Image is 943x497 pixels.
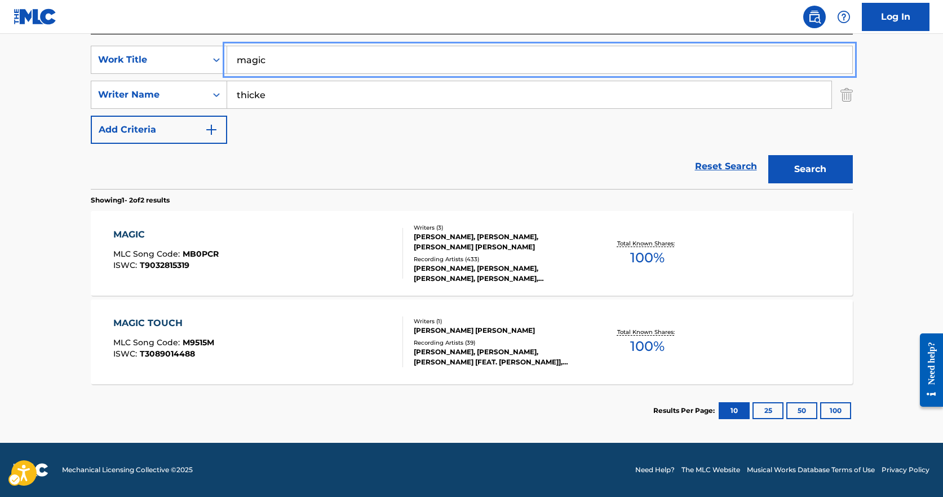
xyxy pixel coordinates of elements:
[862,3,929,31] a: Log In
[911,324,943,415] iframe: Iframe | Resource Center
[91,211,853,296] a: MAGICMLC Song Code:MB0PCRISWC:T9032815319Writers (3)[PERSON_NAME], [PERSON_NAME], [PERSON_NAME] [...
[414,347,584,367] div: [PERSON_NAME], [PERSON_NAME], [PERSON_NAME] [FEAT. [PERSON_NAME]], [PERSON_NAME], [PERSON_NAME] F...
[630,248,665,268] span: 100 %
[14,8,57,25] img: MLC Logo
[414,255,584,263] div: Recording Artists ( 433 )
[630,336,665,357] span: 100 %
[681,465,740,475] a: The MLC Website
[113,228,219,241] div: MAGIC
[617,239,678,248] p: Total Known Shares:
[414,232,584,252] div: [PERSON_NAME], [PERSON_NAME], [PERSON_NAME] [PERSON_NAME]
[808,10,821,24] img: search
[91,300,853,384] a: MAGIC TOUCHMLC Song Code:M9515MISWC:T3089014488Writers (1)[PERSON_NAME] [PERSON_NAME]Recording Ar...
[752,402,783,419] button: 25
[113,249,183,259] span: MLC Song Code :
[113,337,183,348] span: MLC Song Code :
[837,10,851,24] img: help
[140,349,195,359] span: T3089014488
[414,223,584,232] div: Writers ( 3 )
[719,402,750,419] button: 10
[820,402,851,419] button: 100
[14,463,48,477] img: logo
[414,326,584,336] div: [PERSON_NAME] [PERSON_NAME]
[98,88,200,102] div: Writer Name
[768,155,853,183] button: Search
[617,328,678,336] p: Total Known Shares:
[62,465,193,475] span: Mechanical Licensing Collective © 2025
[689,154,763,179] a: Reset Search
[98,53,200,67] div: Work Title
[227,46,852,73] input: Search...
[840,81,853,109] img: Delete Criterion
[882,465,929,475] a: Privacy Policy
[653,406,718,416] p: Results Per Page:
[786,402,817,419] button: 50
[113,349,140,359] span: ISWC :
[91,195,170,205] p: Showing 1 - 2 of 2 results
[183,249,219,259] span: MB0PCR
[414,338,584,347] div: Recording Artists ( 39 )
[91,116,227,144] button: Add Criteria
[113,316,214,330] div: MAGIC TOUCH
[91,46,853,189] form: Search Form
[635,465,675,475] a: Need Help?
[140,260,189,270] span: T9032815319
[113,260,140,270] span: ISWC :
[183,337,214,348] span: M9515M
[414,263,584,284] div: [PERSON_NAME], [PERSON_NAME], [PERSON_NAME], [PERSON_NAME], [PERSON_NAME]
[227,81,831,108] input: Search...
[414,317,584,326] div: Writers ( 1 )
[747,465,875,475] a: Musical Works Database Terms of Use
[205,123,218,137] img: 9d2ae6d4665cec9f34b9.svg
